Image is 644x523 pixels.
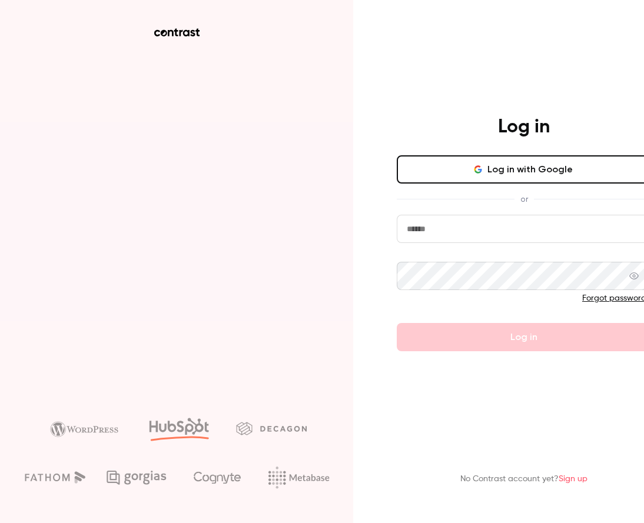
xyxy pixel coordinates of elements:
span: or [514,193,534,205]
h4: Log in [498,115,550,139]
a: Sign up [559,475,587,483]
p: No Contrast account yet? [460,473,587,485]
img: decagon [236,422,307,435]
